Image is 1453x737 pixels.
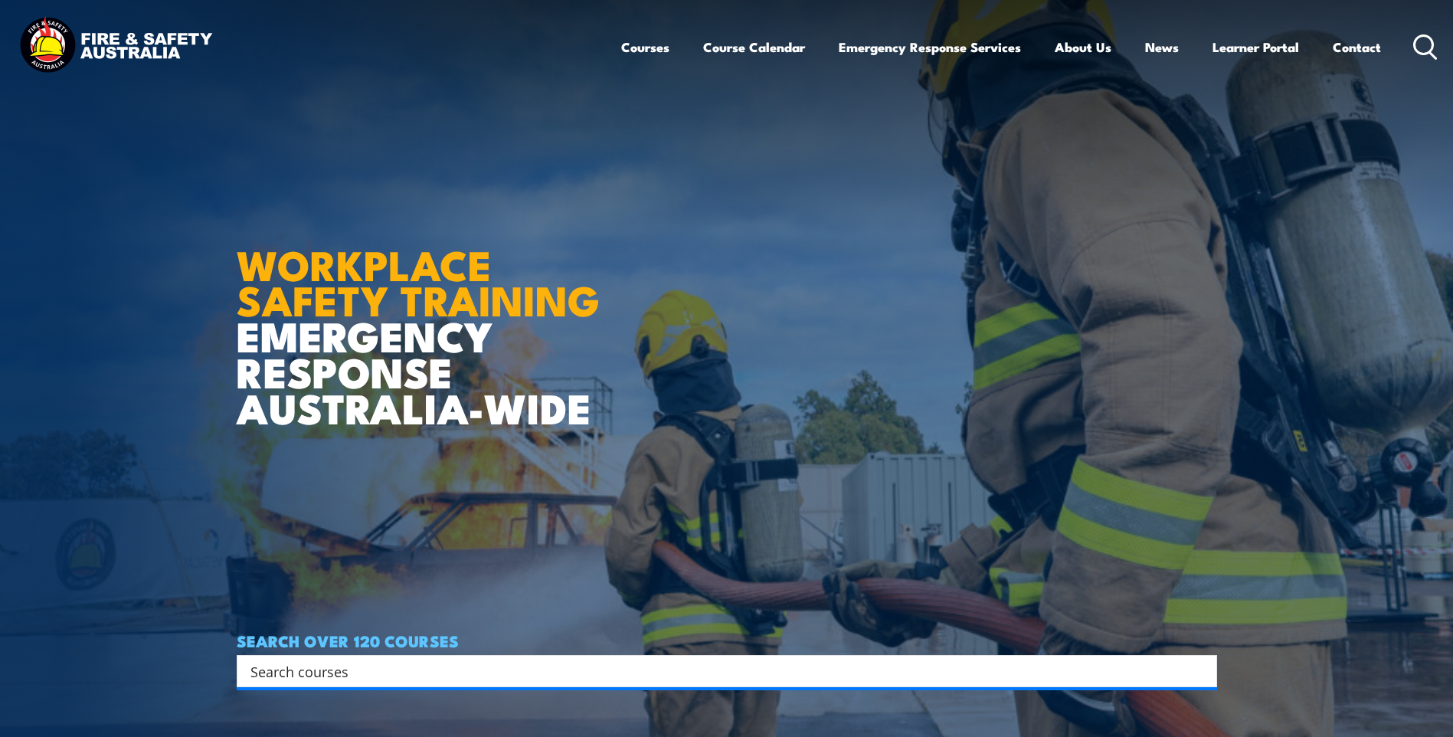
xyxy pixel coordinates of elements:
button: Search magnifier button [1190,660,1212,682]
a: Emergency Response Services [839,27,1021,67]
h1: EMERGENCY RESPONSE AUSTRALIA-WIDE [237,208,611,425]
input: Search input [250,660,1183,683]
form: Search form [254,660,1186,682]
a: Learner Portal [1212,27,1299,67]
a: News [1145,27,1179,67]
a: About Us [1055,27,1111,67]
strong: WORKPLACE SAFETY TRAINING [237,231,600,331]
a: Contact [1333,27,1381,67]
h4: SEARCH OVER 120 COURSES [237,632,1217,649]
a: Courses [621,27,669,67]
a: Course Calendar [703,27,805,67]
